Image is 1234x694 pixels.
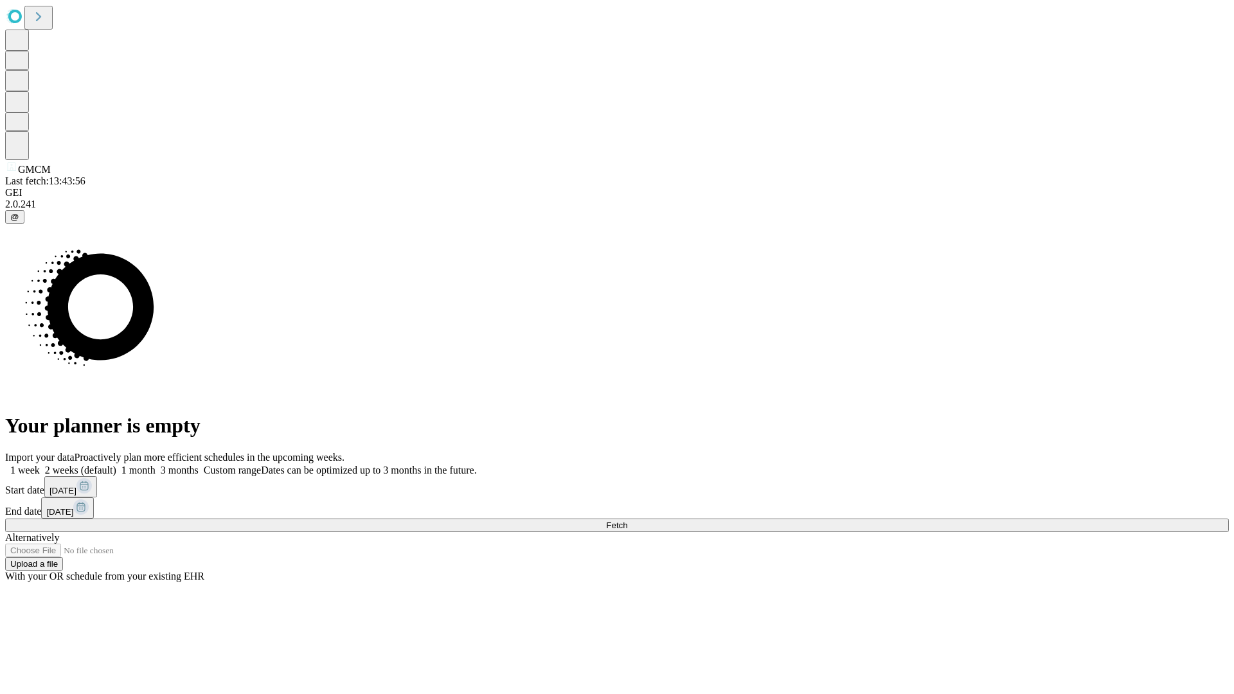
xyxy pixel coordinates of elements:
[75,452,344,463] span: Proactively plan more efficient schedules in the upcoming weeks.
[5,571,204,582] span: With your OR schedule from your existing EHR
[5,532,59,543] span: Alternatively
[121,465,156,476] span: 1 month
[5,557,63,571] button: Upload a file
[5,414,1229,438] h1: Your planner is empty
[5,187,1229,199] div: GEI
[261,465,476,476] span: Dates can be optimized up to 3 months in the future.
[46,507,73,517] span: [DATE]
[204,465,261,476] span: Custom range
[44,476,97,497] button: [DATE]
[45,465,116,476] span: 2 weeks (default)
[161,465,199,476] span: 3 months
[5,497,1229,519] div: End date
[606,520,627,530] span: Fetch
[10,465,40,476] span: 1 week
[5,476,1229,497] div: Start date
[5,519,1229,532] button: Fetch
[5,452,75,463] span: Import your data
[5,210,24,224] button: @
[10,212,19,222] span: @
[5,199,1229,210] div: 2.0.241
[41,497,94,519] button: [DATE]
[5,175,85,186] span: Last fetch: 13:43:56
[18,164,51,175] span: GMCM
[49,486,76,495] span: [DATE]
